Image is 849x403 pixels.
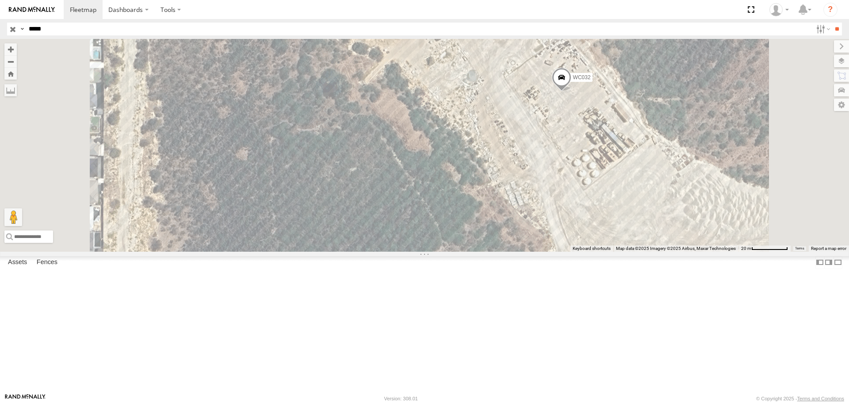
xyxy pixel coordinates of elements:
button: Zoom Home [4,68,17,80]
div: Luke Walker [766,3,792,16]
span: Map data ©2025 Imagery ©2025 Airbus, Maxar Technologies [616,246,736,251]
label: Search Filter Options [813,23,832,35]
span: WC032 [573,74,591,81]
a: Terms (opens in new tab) [795,246,804,250]
label: Hide Summary Table [834,256,842,269]
label: Dock Summary Table to the Right [824,256,833,269]
button: Drag Pegman onto the map to open Street View [4,208,22,226]
div: Version: 308.01 [384,396,418,401]
div: © Copyright 2025 - [756,396,844,401]
button: Keyboard shortcuts [573,246,611,252]
button: Map scale: 20 m per 79 pixels [738,246,791,252]
label: Measure [4,84,17,96]
label: Map Settings [834,99,849,111]
button: Zoom in [4,43,17,55]
button: Zoom out [4,55,17,68]
span: 20 m [741,246,751,251]
label: Fences [32,257,62,269]
label: Dock Summary Table to the Left [815,256,824,269]
a: Visit our Website [5,394,46,403]
label: Assets [4,257,31,269]
img: rand-logo.svg [9,7,55,13]
label: Search Query [19,23,26,35]
a: Terms and Conditions [797,396,844,401]
a: Report a map error [811,246,846,251]
i: ? [823,3,838,17]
